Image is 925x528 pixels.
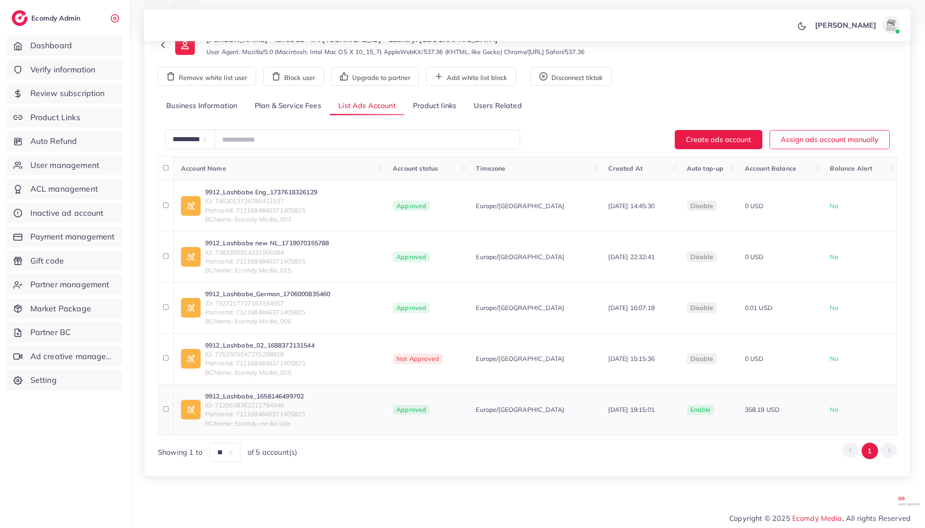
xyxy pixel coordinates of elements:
[476,201,564,210] span: Europe/[GEOGRAPHIC_DATA]
[7,131,123,151] a: Auto Refund
[30,159,99,171] span: User management
[206,47,584,56] small: User Agent: Mozilla/5.0 (Macintosh; Intel Mac OS X 10_15_7) AppleWebKit/537.36 (KHTML, like Gecko...
[687,164,724,172] span: Auto top-up
[330,96,404,116] a: List Ads Account
[745,164,796,172] span: Account Balance
[158,67,256,86] button: Remove white list user
[7,274,123,295] a: Partner management
[7,35,123,56] a: Dashboard
[12,10,28,26] img: logo
[393,405,430,415] span: Approved
[745,406,780,414] span: 358.19 USD
[181,400,201,419] img: ic-ad-info.7fc67b75.svg
[815,20,876,30] p: [PERSON_NAME]
[7,59,123,80] a: Verify information
[608,253,654,261] span: [DATE] 22:32:41
[7,251,123,271] a: Gift code
[842,443,897,459] ul: Pagination
[7,203,123,223] a: Inactive ad account
[30,135,77,147] span: Auto Refund
[476,354,564,363] span: Europe/[GEOGRAPHIC_DATA]
[7,107,123,128] a: Product Links
[830,355,838,363] span: No
[205,248,329,257] span: ID: 7383350914331066384
[30,64,96,75] span: Verify information
[30,279,109,290] span: Partner management
[7,83,123,104] a: Review subscription
[30,327,71,338] span: Partner BC
[745,202,764,210] span: 0 USD
[30,255,64,267] span: Gift code
[7,226,123,247] a: Payment management
[158,447,202,457] span: Showing 1 to
[205,350,315,359] span: ID: 7251503047275298818
[181,298,201,318] img: ic-ad-info.7fc67b75.svg
[205,368,315,377] span: BCName: Ecomdy Media_005
[830,406,838,414] span: No
[205,266,329,275] span: BCName: Ecomdy Media_015
[30,88,105,99] span: Review subscription
[690,202,713,210] span: disable
[7,298,123,319] a: Market Package
[205,197,317,205] span: ID: 7463013736786411537
[205,299,330,308] span: ID: 7327217727163334657
[205,206,317,215] span: PartnerId: 7121684846371405825
[181,164,226,172] span: Account Name
[393,353,443,364] span: Not Approved
[205,359,315,368] span: PartnerId: 7121684846371405825
[30,40,72,51] span: Dashboard
[608,355,654,363] span: [DATE] 15:15:36
[205,215,317,224] span: BCName: Ecomdy Media_007
[12,10,83,26] a: logoEcomdy Admin
[205,188,317,197] a: 9912_Lashbabe Eng_1737618326129
[181,196,201,216] img: ic-ad-info.7fc67b75.svg
[404,96,465,116] a: Product links
[205,308,330,317] span: PartnerId: 7121684846371405825
[246,96,330,116] a: Plan & Service Fees
[476,405,564,414] span: Europe/[GEOGRAPHIC_DATA]
[608,406,654,414] span: [DATE] 19:15:01
[7,370,123,390] a: Setting
[608,304,654,312] span: [DATE] 16:07:19
[476,252,564,261] span: Europe/[GEOGRAPHIC_DATA]
[30,183,98,195] span: ACL management
[263,67,324,86] button: Block user
[830,304,838,312] span: No
[842,513,911,524] span: , All rights Reserved
[608,202,654,210] span: [DATE] 14:45:30
[476,303,564,312] span: Europe/[GEOGRAPHIC_DATA]
[205,257,329,266] span: PartnerId: 7121684846371405825
[205,419,305,428] span: BCName: Ecomdy media sale
[393,302,430,313] span: Approved
[745,253,764,261] span: 0 USD
[181,247,201,267] img: ic-ad-info.7fc67b75.svg
[745,355,764,363] span: 0 USD
[393,201,430,211] span: Approved
[476,164,505,172] span: Timezone
[690,406,711,414] span: enable
[792,514,842,523] a: Ecomdy Media
[30,374,57,386] span: Setting
[205,341,315,350] a: 9912_Lashbabe_02_1688372131544
[393,164,438,172] span: Account status
[745,304,772,312] span: 0.01 USD
[30,303,91,314] span: Market Package
[426,67,516,86] button: Add white list block
[205,239,329,247] a: 9912_Lashbabe new NL_1719070355788
[608,164,643,172] span: Created At
[862,443,878,459] button: Go to page 1
[158,96,246,116] a: Business Information
[465,96,530,116] a: Users Related
[7,322,123,343] a: Partner BC
[205,410,305,419] span: PartnerId: 7121684846371405825
[530,67,612,86] button: Disconnect tiktok
[205,392,305,401] a: 9912_Lashbabe_1658146499702
[181,349,201,369] img: ic-ad-info.7fc67b75.svg
[882,16,900,34] img: avatar
[7,155,123,176] a: User management
[205,317,330,326] span: BCName: Ecomdy Media_006
[30,351,116,362] span: Ad creative management
[248,447,297,457] span: of 5 account(s)
[810,16,904,34] a: [PERSON_NAME]avatar
[729,513,911,524] span: Copyright © 2025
